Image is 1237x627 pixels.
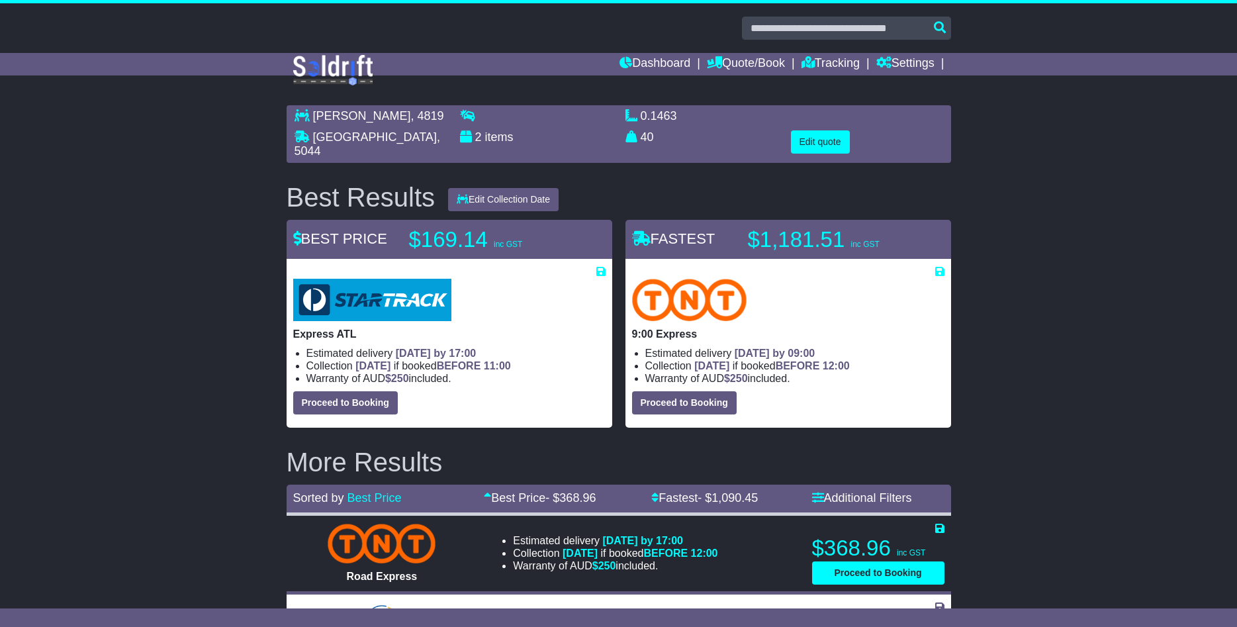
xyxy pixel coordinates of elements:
li: Collection [513,547,717,559]
a: Settings [876,53,935,75]
li: Warranty of AUD included. [645,372,944,385]
span: 1,090.45 [711,491,758,505]
span: inc GST [850,240,879,249]
h2: More Results [287,448,951,477]
span: , 4819 [411,109,444,122]
span: 2 [475,130,482,144]
span: FASTEST [632,230,715,247]
span: - $ [698,491,758,505]
p: $368.96 [812,535,944,561]
span: 40 [641,130,654,144]
a: Best Price [347,491,402,505]
a: Quote/Book [707,53,785,75]
button: Proceed to Booking [293,391,398,414]
span: $ [592,560,616,571]
span: 12:00 [691,548,718,559]
span: if booked [355,360,510,371]
li: Estimated delivery [513,534,717,547]
li: Estimated delivery [645,347,944,360]
span: 0.1463 [641,109,677,122]
li: Collection [306,360,606,372]
li: Collection [645,360,944,372]
span: Sorted by [293,491,344,505]
span: [PERSON_NAME] [313,109,411,122]
span: Road Express [347,571,418,582]
button: Edit Collection Date [448,188,559,211]
span: items [485,130,514,144]
img: StarTrack: Express ATL [293,279,451,321]
li: Warranty of AUD included. [513,559,717,572]
span: [DATE] [355,360,390,371]
p: $169.14 [409,226,574,253]
span: BEFORE [437,360,481,371]
span: 250 [598,560,616,571]
a: Best Price- $368.96 [484,491,596,505]
span: 250 [391,373,409,384]
span: if booked [563,548,717,559]
span: BEST PRICE [293,230,387,247]
span: , 5044 [295,130,440,158]
div: Best Results [280,183,442,212]
a: Dashboard [619,53,690,75]
a: Fastest- $1,090.45 [651,491,758,505]
button: Edit quote [791,130,850,154]
img: TNT Domestic: Road Express [328,524,435,563]
p: $1,181.51 [748,226,913,253]
span: BEFORE [643,548,688,559]
span: $ [385,373,409,384]
span: [DATE] by 09:00 [735,348,815,359]
span: 12:00 [823,360,850,371]
img: TNT Domestic: 9:00 Express [632,279,747,321]
span: [DATE] by 17:00 [396,348,477,359]
span: - $ [545,491,596,505]
span: 11:00 [484,360,511,371]
li: Estimated delivery [306,347,606,360]
a: Tracking [802,53,860,75]
button: Proceed to Booking [632,391,737,414]
span: [DATE] [694,360,729,371]
span: inc GST [897,548,925,557]
span: [DATE] by 17:00 [602,535,683,546]
span: 368.96 [559,491,596,505]
p: Express ATL [293,328,606,340]
span: [DATE] [563,548,598,559]
span: inc GST [494,240,522,249]
span: $ [724,373,748,384]
a: Additional Filters [812,491,912,505]
button: Proceed to Booking [812,561,944,585]
span: if booked [694,360,849,371]
span: BEFORE [776,360,820,371]
p: 9:00 Express [632,328,944,340]
span: 250 [730,373,748,384]
li: Warranty of AUD included. [306,372,606,385]
span: [GEOGRAPHIC_DATA] [313,130,437,144]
